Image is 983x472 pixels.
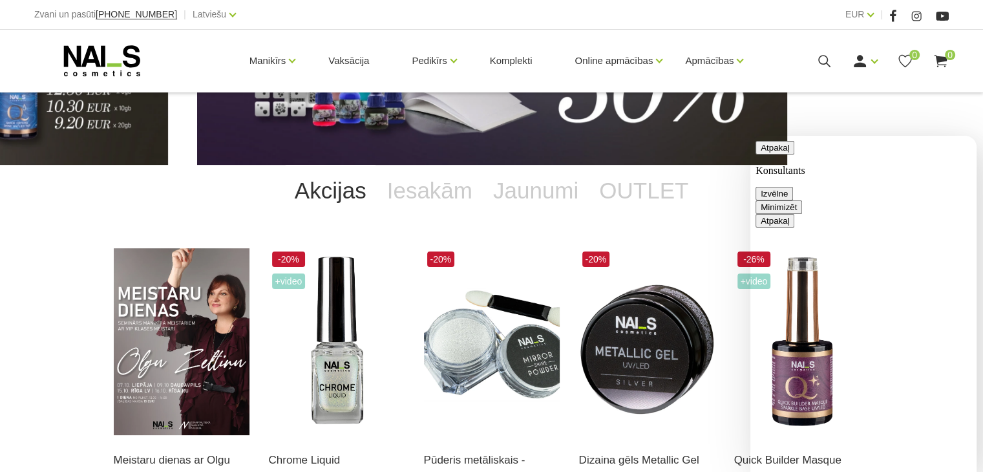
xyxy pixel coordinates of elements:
a: Apmācības [685,35,734,87]
a: 0 [897,53,913,69]
a: Iesakām [377,165,483,217]
span: -20% [582,252,610,267]
span: -20% [427,252,455,267]
span: | [184,6,186,23]
img: Augstas kvalitātes, metāliskā spoguļefekta dizaina pūderis lieliskam spīdumam. Šobrīd aktuāls spi... [424,248,560,435]
span: | [880,6,883,23]
span: 0 [945,50,955,60]
a: Jaunumi [483,165,589,217]
a: EUR [845,6,865,22]
img: Metallic Gel UV/LED ir intensīvi pigmentets metala dizaina gēls, kas palīdz radīt reljefu zīmējum... [579,248,715,435]
span: -26% [737,252,771,267]
a: Latviešu [193,6,226,22]
a: Online apmācības [575,35,653,87]
img: Maskējoša, viegli mirdzoša bāze/gels. Unikāls produkts ar daudz izmantošanas iespējām: •Bāze gell... [734,248,870,435]
a: OUTLET [589,165,699,217]
a: [PHONE_NUMBER] [96,10,177,19]
a: Manikīrs [249,35,286,87]
a: Komplekti [480,30,543,92]
span: -20% [272,252,306,267]
a: Vaksācija [318,30,379,92]
img: Dizaina produkts spilgtā spoguļa efekta radīšanai.LIETOŠANA: Pirms lietošanas nepieciešams sakrat... [269,248,405,435]
a: Akcijas [284,165,377,217]
div: Zvani un pasūti [34,6,177,23]
span: +Video [272,274,306,289]
img: ✨ Meistaru dienas ar Olgu Zeltiņu 2025 ✨ RUDENS / Seminārs manikīra meistariem Liepāja – 7. okt.,... [114,248,249,435]
span: 0 [909,50,920,60]
a: Pedikīrs [412,35,447,87]
span: [PHONE_NUMBER] [96,9,177,19]
iframe: chat widget [750,136,977,472]
span: +Video [737,274,771,289]
a: 0 [933,53,949,69]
